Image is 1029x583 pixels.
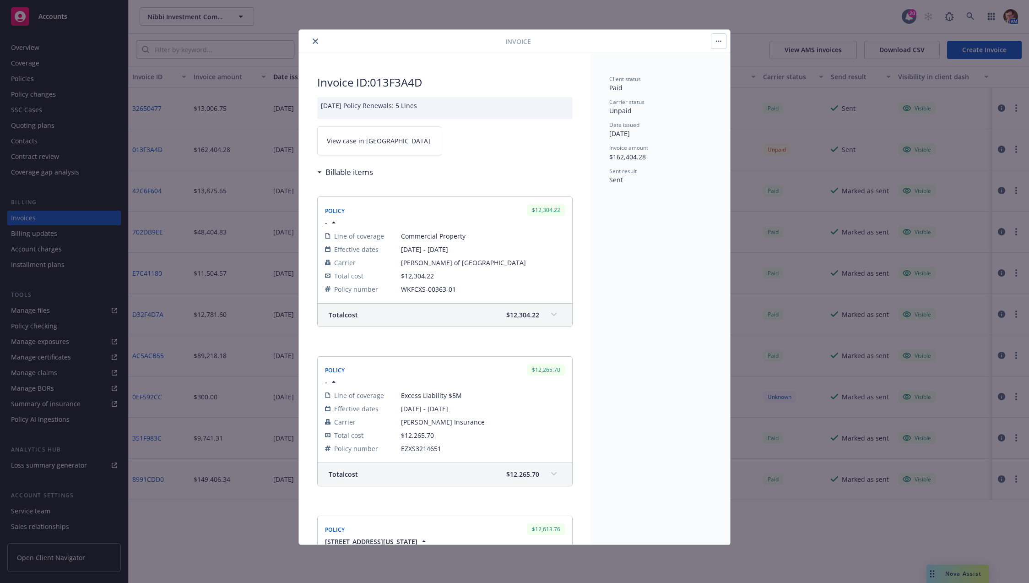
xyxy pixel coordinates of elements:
[401,258,565,267] span: [PERSON_NAME] of [GEOGRAPHIC_DATA]
[527,523,565,535] div: $12,613.76
[325,166,373,178] h3: Billable items
[609,144,648,152] span: Invoice amount
[334,391,384,400] span: Line of coverage
[317,75,573,90] h2: Invoice ID: 013F3A4D
[527,204,565,216] div: $12,304.22
[325,537,417,546] span: [STREET_ADDRESS][US_STATE]
[318,463,572,486] div: Totalcost$12,265.70
[609,175,623,184] span: Sent
[325,377,338,387] button: -
[609,98,644,106] span: Carrier status
[325,218,338,228] button: -
[317,166,373,178] div: Billable items
[334,245,379,254] span: Effective dates
[325,537,428,546] button: [STREET_ADDRESS][US_STATE]
[609,83,623,92] span: Paid
[506,469,539,479] span: $12,265.70
[505,37,531,46] span: Invoice
[334,258,356,267] span: Carrier
[609,121,639,129] span: Date issued
[609,106,632,115] span: Unpaid
[609,167,637,175] span: Sent result
[609,129,630,138] span: [DATE]
[401,245,565,254] span: [DATE] - [DATE]
[325,526,345,534] span: Policy
[401,431,434,440] span: $12,265.70
[334,271,363,281] span: Total cost
[325,207,345,215] span: Policy
[329,310,358,320] span: Total cost
[401,272,434,280] span: $12,304.22
[327,136,430,146] span: View case in [GEOGRAPHIC_DATA]
[317,126,442,155] a: View case in [GEOGRAPHIC_DATA]
[317,97,573,119] div: [DATE] Policy Renewals: 5 Lines
[334,430,363,440] span: Total cost
[334,417,356,427] span: Carrier
[334,444,378,453] span: Policy number
[318,304,572,327] div: Totalcost$12,304.22
[325,218,327,228] span: -
[506,310,539,320] span: $12,304.22
[334,404,379,414] span: Effective dates
[527,364,565,376] div: $12,265.70
[334,284,378,294] span: Policy number
[310,36,321,47] button: close
[401,417,565,427] span: [PERSON_NAME] Insurance
[334,231,384,241] span: Line of coverage
[609,153,646,161] span: $162,404.28
[329,469,358,479] span: Total cost
[401,404,565,414] span: [DATE] - [DATE]
[609,75,641,83] span: Client status
[401,444,565,453] span: EZXS3214651
[325,377,327,387] span: -
[401,231,565,241] span: Commercial Property
[401,284,565,294] span: WKFCXS-00363-01
[401,391,565,400] span: Excess Liability $5M
[325,366,345,374] span: Policy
